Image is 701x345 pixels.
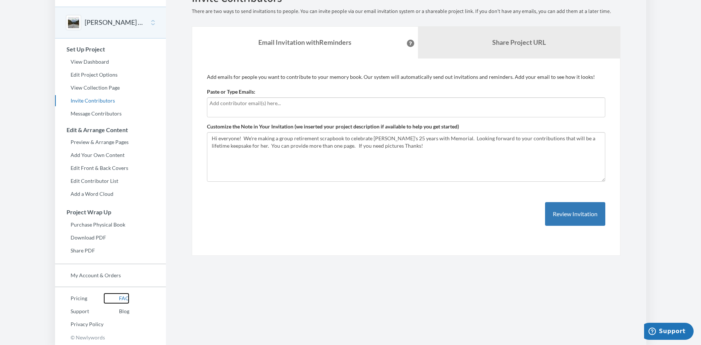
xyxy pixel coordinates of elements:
a: Add Your Own Content [55,150,166,161]
a: Message Contributors [55,108,166,119]
button: [PERSON_NAME] Retirement [85,18,144,27]
a: View Collection Page [55,82,166,93]
a: Pricing [55,293,103,304]
a: Share PDF [55,245,166,256]
p: © Newlywords [55,332,166,343]
a: Invite Contributors [55,95,166,106]
a: Edit Project Options [55,69,166,80]
a: Edit Contributor List [55,175,166,187]
p: There are two ways to send invitations to people. You can invite people via our email invitation ... [192,8,620,15]
a: Add a Word Cloud [55,188,166,200]
label: Paste or Type Emails: [207,88,255,96]
input: Add contributor email(s) here... [210,99,603,107]
a: Support [55,306,103,317]
textarea: Hi everyone! We're making a group retirement scrapbook to celebrate [PERSON_NAME]'s 25 years with... [207,132,605,182]
h3: Set Up Project [55,46,166,53]
button: Review Invitation [545,202,605,226]
h3: Project Wrap Up [55,209,166,215]
a: FAQ [103,293,129,304]
a: My Account & Orders [55,270,166,281]
a: View Dashboard [55,56,166,67]
a: Edit Front & Back Covers [55,163,166,174]
b: Share Project URL [492,38,546,46]
strong: Email Invitation with Reminders [258,38,351,46]
label: Customize the Note in Your Invitation (we inserted your project description if available to help ... [207,123,459,130]
iframe: Opens a widget where you can chat to one of our agents [644,323,694,341]
h3: Edit & Arrange Content [55,127,166,133]
a: Preview & Arrange Pages [55,137,166,148]
p: Add emails for people you want to contribute to your memory book. Our system will automatically s... [207,73,605,81]
a: Download PDF [55,232,166,243]
a: Purchase Physical Book [55,219,166,230]
a: Privacy Policy [55,319,103,330]
a: Blog [103,306,129,317]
